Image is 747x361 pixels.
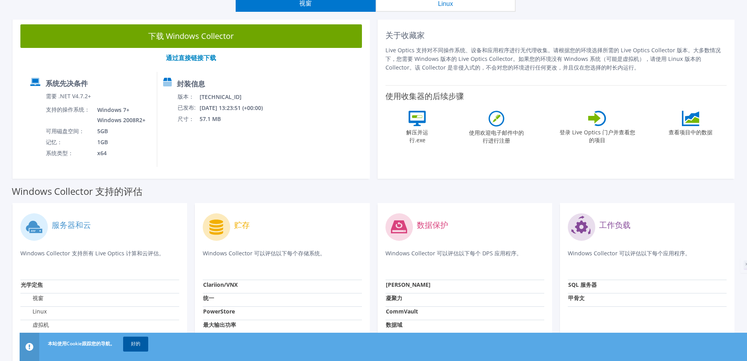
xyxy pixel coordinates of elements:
font: Linux [438,0,453,7]
font: 查看项目中的数据 [669,128,712,136]
font: PowerStore [203,308,235,315]
a: 好的 [123,337,148,351]
font: 下载 Windows Collector [148,31,234,41]
font: 1GB [97,138,108,146]
font: 关于收藏家 [385,30,425,40]
font: 好的 [131,340,140,347]
font: 5GB [97,127,108,135]
font: Live Optics 支持对不同操作系统、设备和应用程序进行无代理收集。请根据您的环境选择所需的 Live Optics Collector 版本。大多数情况下，您需要 Windows 版本的... [385,46,721,71]
font: 光学定焦 [21,281,43,288]
font: 本站使用Cookie跟踪您的导航。 [48,340,115,347]
font: 数据保护 [417,220,448,230]
font: 已发布: [178,104,196,111]
a: 通过直接链接下载 [166,53,216,62]
a: 下载 Windows Collector [20,24,362,48]
font: 尺寸： [178,115,194,123]
font: 需要 .NET V4.7.2+ [46,92,91,100]
font: 可用磁盘空间： [46,127,84,135]
font: 凝聚力 [386,294,402,302]
font: 支持的操作系统： [46,106,90,113]
font: 服务器和云 [52,220,91,230]
font: 解压并运行.exe [406,128,428,144]
font: Windows Collector 支持的评估 [12,185,142,198]
font: Windows Collector 支持所有 Live Optics 计算和云评估。 [20,249,164,257]
font: 登录 Live Optics 门户并查看您的项目 [560,128,635,144]
font: 甲骨文 [568,294,585,302]
font: 统一 [203,294,214,302]
font: Windows Collector 可以评估以下每个应用程序。 [568,249,691,257]
font: [DATE] 13:23:51 (+00:00) [200,104,263,112]
font: 工作负载 [599,220,631,230]
font: 使用收集器的后续步骤 [385,91,464,101]
font: Clariion/VNX [203,281,238,288]
font: [TECHNICAL_ID] [200,93,242,101]
font: x64 [97,149,107,157]
font: 记忆： [46,138,62,146]
font: 封装信息 [177,79,205,88]
font: Linux [33,308,47,315]
font: SQL 服务器 [568,281,597,288]
font: Windows 7+ [97,106,129,114]
font: 57.1 MB [200,115,221,123]
font: Windows Collector 可以评估以下每个存储系统。 [203,249,325,257]
font: 贮存 [234,220,250,230]
font: Windows 2008R2+ [97,116,145,124]
font: 系统类型： [46,149,73,157]
font: 虚拟机 [33,321,49,328]
font: 视窗 [33,294,44,302]
font: 数据域 [386,321,402,328]
font: 最大输出功率 [203,321,236,328]
font: 版本： [178,93,194,100]
font: [PERSON_NAME] [386,281,431,288]
font: 系统先决条件 [45,79,88,88]
font: 使用欢迎电子邮件中的行进行注册 [469,129,524,144]
font: CommVault [386,308,418,315]
font: Windows Collector 可以评估以下每个 DPS 应用程序。 [385,249,522,257]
